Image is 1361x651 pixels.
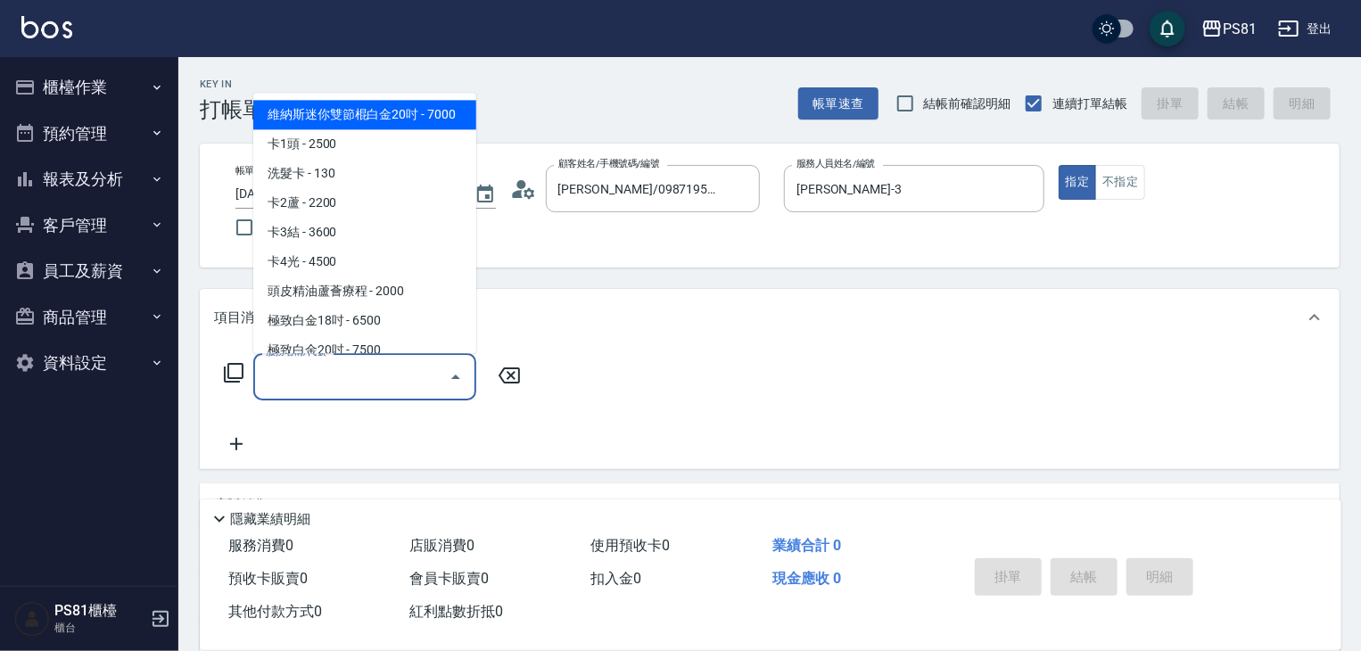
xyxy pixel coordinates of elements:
[441,363,470,391] button: Close
[253,306,476,335] span: 極致白金18吋 - 6500
[253,247,476,276] span: 卡4光 - 4500
[21,16,72,38] img: Logo
[7,294,171,341] button: 商品管理
[54,620,145,636] p: 櫃台
[200,97,264,122] h3: 打帳單
[253,276,476,306] span: 頭皮精油蘆薈療程 - 2000
[772,537,841,554] span: 業績合計 0
[7,111,171,157] button: 預約管理
[253,188,476,218] span: 卡2蘆 - 2200
[200,483,1340,526] div: 店販銷售
[200,289,1340,346] div: 項目消費
[7,340,171,386] button: 資料設定
[200,78,264,90] h2: Key In
[1059,165,1097,200] button: 指定
[253,100,476,129] span: 維納斯迷你雙節棍白金20吋 - 7000
[228,603,322,620] span: 其他付款方式 0
[591,537,671,554] span: 使用預收卡 0
[558,157,660,170] label: 顧客姓名/手機號碼/編號
[54,602,145,620] h5: PS81櫃檯
[253,159,476,188] span: 洗髮卡 - 130
[924,95,1011,113] span: 結帳前確認明細
[409,603,503,620] span: 紅利點數折抵 0
[235,179,457,209] input: YYYY/MM/DD hh:mm
[1271,12,1340,45] button: 登出
[214,496,268,515] p: 店販銷售
[235,164,273,177] label: 帳單日期
[214,309,268,327] p: 項目消費
[409,570,489,587] span: 會員卡販賣 0
[7,156,171,202] button: 報表及分析
[7,202,171,249] button: 客戶管理
[796,157,875,170] label: 服務人員姓名/編號
[1223,18,1257,40] div: PS81
[464,173,507,216] button: Choose date, selected date is 2025-09-26
[253,218,476,247] span: 卡3結 - 3600
[7,64,171,111] button: 櫃檯作業
[253,335,476,365] span: 極致白金20吋 - 7500
[230,510,310,529] p: 隱藏業績明細
[1150,11,1185,46] button: save
[7,248,171,294] button: 員工及薪資
[772,570,841,587] span: 現金應收 0
[228,537,293,554] span: 服務消費 0
[591,570,642,587] span: 扣入金 0
[798,87,878,120] button: 帳單速查
[1052,95,1127,113] span: 連續打單結帳
[1095,165,1145,200] button: 不指定
[409,537,474,554] span: 店販消費 0
[1194,11,1264,47] button: PS81
[14,601,50,637] img: Person
[253,129,476,159] span: 卡1頭 - 2500
[228,570,308,587] span: 預收卡販賣 0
